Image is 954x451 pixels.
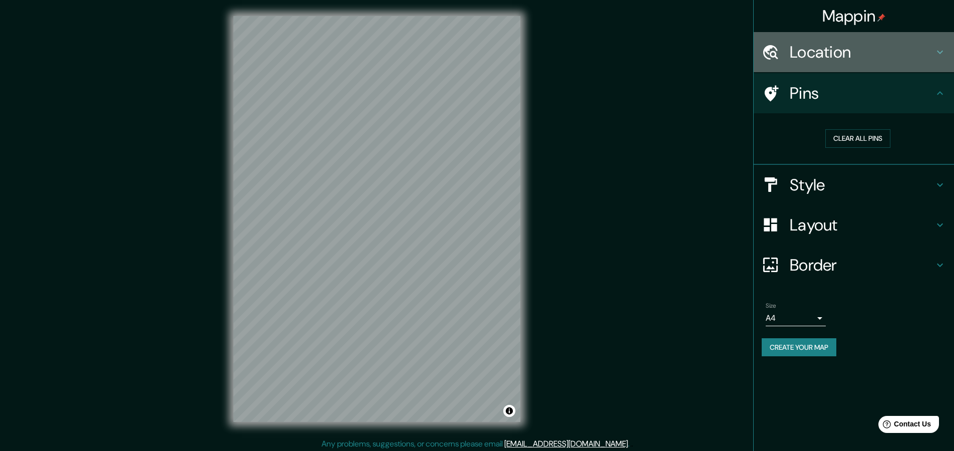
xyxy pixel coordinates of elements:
[790,215,934,235] h4: Layout
[504,438,628,449] a: [EMAIL_ADDRESS][DOMAIN_NAME]
[790,255,934,275] h4: Border
[754,165,954,205] div: Style
[631,438,633,450] div: .
[822,6,886,26] h4: Mappin
[865,412,943,440] iframe: Help widget launcher
[503,405,515,417] button: Toggle attribution
[754,73,954,113] div: Pins
[877,14,885,22] img: pin-icon.png
[762,338,836,357] button: Create your map
[322,438,629,450] p: Any problems, suggestions, or concerns please email .
[233,16,520,422] canvas: Map
[766,301,776,310] label: Size
[754,205,954,245] div: Layout
[790,175,934,195] h4: Style
[790,83,934,103] h4: Pins
[629,438,631,450] div: .
[754,32,954,72] div: Location
[790,42,934,62] h4: Location
[825,129,890,148] button: Clear all pins
[766,310,826,326] div: A4
[754,245,954,285] div: Border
